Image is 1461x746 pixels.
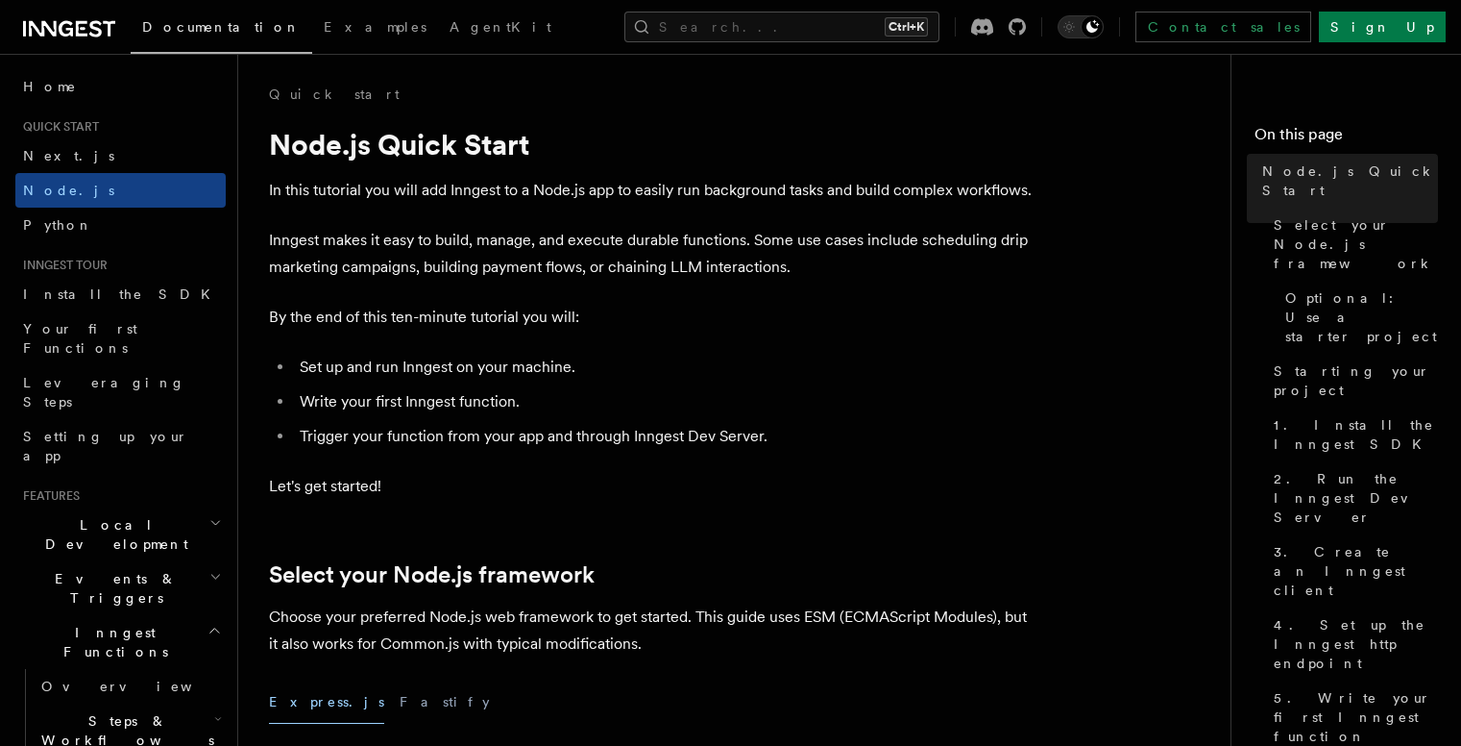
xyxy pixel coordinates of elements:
button: Events & Triggers [15,561,226,615]
p: In this tutorial you will add Inngest to a Node.js app to easily run background tasks and build c... [269,177,1037,204]
kbd: Ctrl+K [885,17,928,37]
span: Node.js [23,183,114,198]
span: 1. Install the Inngest SDK [1274,415,1438,454]
span: Leveraging Steps [23,375,185,410]
button: Toggle dark mode [1058,15,1104,38]
span: Inngest Functions [15,623,207,661]
li: Set up and run Inngest on your machine. [294,354,1037,381]
span: Features [15,488,80,504]
a: Home [15,69,226,104]
a: Node.js [15,173,226,208]
a: Starting your project [1266,354,1438,408]
a: Documentation [131,6,312,54]
span: 2. Run the Inngest Dev Server [1274,469,1438,527]
span: Install the SDK [23,286,222,302]
a: Examples [312,6,438,52]
a: Install the SDK [15,277,226,311]
span: Python [23,217,93,233]
a: Sign Up [1319,12,1446,42]
a: Quick start [269,85,400,104]
span: 4. Set up the Inngest http endpoint [1274,615,1438,673]
a: Python [15,208,226,242]
span: Quick start [15,119,99,135]
span: Optional: Use a starter project [1285,288,1438,346]
span: Events & Triggers [15,569,209,608]
li: Trigger your function from your app and through Inngest Dev Server. [294,423,1037,450]
h1: Node.js Quick Start [269,127,1037,162]
a: Setting up your app [15,419,226,473]
a: 1. Install the Inngest SDK [1266,408,1438,461]
span: Examples [324,19,426,35]
span: Your first Functions [23,321,137,356]
button: Local Development [15,508,226,561]
a: Select your Node.js framework [269,561,595,588]
span: Documentation [142,19,301,35]
span: Overview [41,679,239,694]
span: Home [23,77,77,96]
a: Overview [34,669,226,704]
span: Local Development [15,515,209,554]
h4: On this page [1254,123,1438,154]
button: Express.js [269,681,384,724]
a: Leveraging Steps [15,365,226,419]
button: Inngest Functions [15,615,226,669]
p: Choose your preferred Node.js web framework to get started. This guide uses ESM (ECMAScript Modul... [269,604,1037,658]
li: Write your first Inngest function. [294,388,1037,415]
span: AgentKit [450,19,551,35]
p: By the end of this ten-minute tutorial you will: [269,304,1037,331]
a: Next.js [15,138,226,173]
span: 5. Write your first Inngest function [1274,688,1438,746]
span: Select your Node.js framework [1274,215,1438,273]
a: Select your Node.js framework [1266,208,1438,281]
span: Node.js Quick Start [1262,162,1438,200]
span: Next.js [23,148,114,163]
button: Search...Ctrl+K [624,12,939,42]
a: 4. Set up the Inngest http endpoint [1266,608,1438,681]
span: Inngest tour [15,258,108,273]
span: Setting up your app [23,429,188,463]
a: Your first Functions [15,311,226,365]
button: Fastify [400,681,490,724]
p: Let's get started! [269,473,1037,500]
a: Node.js Quick Start [1254,154,1438,208]
span: 3. Create an Inngest client [1274,542,1438,600]
a: AgentKit [438,6,563,52]
a: 2. Run the Inngest Dev Server [1266,461,1438,535]
a: Optional: Use a starter project [1278,281,1438,354]
span: Starting your project [1274,361,1438,400]
a: 3. Create an Inngest client [1266,535,1438,608]
p: Inngest makes it easy to build, manage, and execute durable functions. Some use cases include sch... [269,227,1037,281]
a: Contact sales [1135,12,1311,42]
